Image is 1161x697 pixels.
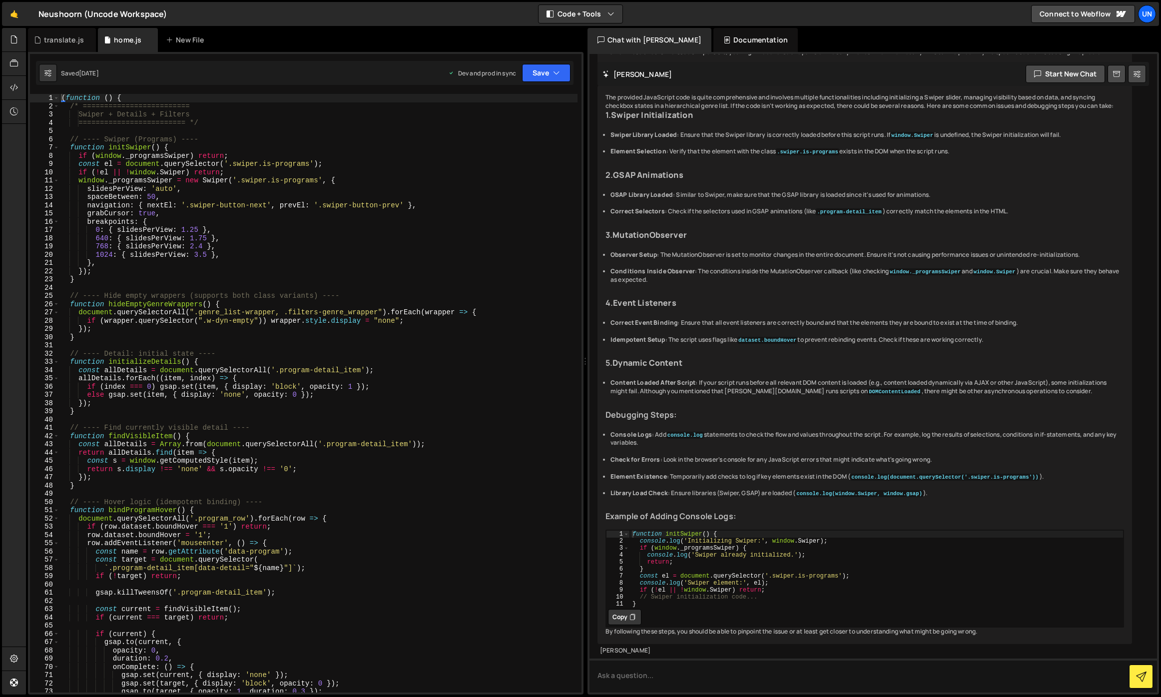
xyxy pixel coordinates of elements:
[30,275,59,284] div: 23
[30,432,59,441] div: 42
[30,647,59,655] div: 68
[610,267,695,275] strong: Conditions Inside Observer
[30,168,59,177] div: 10
[610,472,667,481] strong: Element Existence
[30,325,59,333] div: 29
[610,473,1124,481] li: : Temporarily add checks to log if key elements exist in the DOM ( ).
[30,424,59,432] div: 41
[610,336,1124,344] li: : The script uses flags like to prevent rebinding events. Check if these are working correctly.
[30,506,59,515] div: 51
[30,589,59,597] div: 61
[30,317,59,325] div: 28
[30,234,59,243] div: 18
[30,473,59,482] div: 47
[38,8,167,20] div: Neushoorn (Uncode Workspace)
[30,482,59,490] div: 48
[1026,65,1105,83] button: Start new chat
[610,191,1124,199] li: : Similar to Swiper, make sure that the GSAP library is loaded since it's used for animations.
[30,374,59,383] div: 35
[889,268,962,275] code: window._programsSwiper
[610,455,660,464] strong: Check for Errors
[610,267,1124,284] li: : The conditions inside the MutationObserver callback (like checking and ) are crucial. Make sure...
[30,671,59,680] div: 71
[610,130,677,139] strong: Swiper Library Loaded
[30,201,59,210] div: 14
[44,35,84,45] div: translate.js
[610,335,665,344] strong: Idempotent Setup
[79,69,99,77] div: [DATE]
[522,64,571,82] button: Save
[606,531,629,538] div: 1
[610,190,673,199] strong: GSAP Library Loaded
[610,207,665,215] strong: Correct Selectors
[30,152,59,160] div: 8
[868,388,921,395] code: DOMContentLoaded
[30,308,59,317] div: 27
[166,35,208,45] div: New File
[30,622,59,630] div: 65
[30,416,59,424] div: 40
[30,680,59,688] div: 72
[713,28,798,52] div: Documentation
[30,581,59,589] div: 60
[30,94,59,102] div: 1
[608,609,641,625] button: Copy
[1031,5,1135,23] a: Connect to Webflow
[30,572,59,581] div: 59
[611,109,692,120] strong: Swiper Initialization
[30,102,59,111] div: 2
[30,465,59,474] div: 46
[30,267,59,276] div: 22
[737,337,797,344] code: dataset.boundHover
[610,147,666,155] strong: Element Selection
[612,357,682,368] strong: Dynamic Content
[605,410,1124,420] h3: Debugging Steps:
[850,474,1040,481] code: console.log(document.querySelector('.swiper.is-programs'))
[605,230,1124,240] h3: 3.
[30,399,59,408] div: 38
[30,548,59,556] div: 56
[610,319,1124,327] li: : Ensure that all event listeners are correctly bound and that the elements they are bound to exi...
[30,449,59,457] div: 44
[30,556,59,564] div: 57
[30,531,59,540] div: 54
[1138,5,1156,23] a: Un
[613,169,683,180] strong: GSAP Animations
[610,251,1124,259] li: : The MutationObserver is set to monitor changes in the entire document. Ensure it's not causing ...
[30,160,59,168] div: 9
[30,350,59,358] div: 32
[30,688,59,696] div: 73
[30,251,59,259] div: 20
[30,358,59,366] div: 33
[30,391,59,399] div: 37
[816,208,882,215] code: .program-detail_item
[612,229,687,240] strong: MutationObserver
[30,135,59,144] div: 6
[606,552,629,559] div: 4
[606,594,629,601] div: 10
[606,559,629,566] div: 5
[606,580,629,587] div: 8
[890,132,934,139] code: window.Swiper
[30,440,59,449] div: 43
[448,69,516,77] div: Dev and prod in sync
[30,119,59,127] div: 4
[973,268,1017,275] code: window.Swiper
[30,259,59,267] div: 21
[605,298,1124,308] h3: 4.
[610,430,652,439] strong: Console Logs
[30,539,59,548] div: 55
[30,655,59,663] div: 69
[30,341,59,350] div: 31
[30,614,59,622] div: 64
[610,378,695,387] strong: Content Loaded After Script
[606,538,629,545] div: 2
[30,498,59,507] div: 50
[30,515,59,523] div: 52
[30,630,59,639] div: 66
[30,605,59,614] div: 63
[30,110,59,119] div: 3
[30,597,59,606] div: 62
[610,250,657,259] strong: Observer Setup
[114,35,141,45] div: home.js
